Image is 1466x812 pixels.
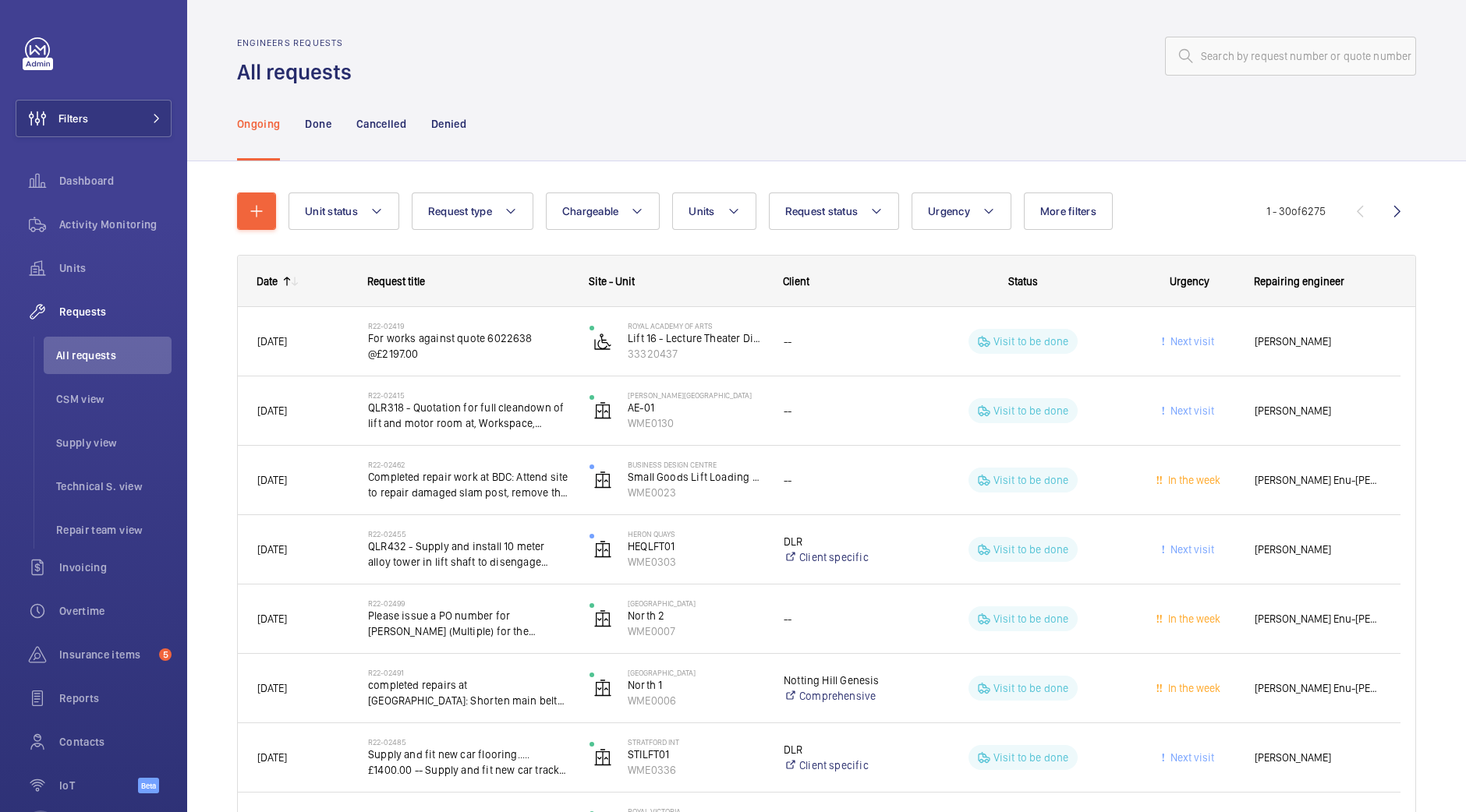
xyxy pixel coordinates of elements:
[1255,333,1381,351] span: [PERSON_NAME]
[785,205,859,217] span: Request status
[783,275,809,288] span: Client
[59,603,172,619] span: Overtime
[1291,205,1301,217] span: of
[59,647,153,662] span: Insurance items
[784,402,902,420] div: --
[1165,682,1220,694] span: In the week
[368,529,569,538] h2: R22-02455
[628,693,763,708] p: WME0006
[993,403,1069,418] p: Visit to be done
[689,205,714,217] span: Units
[628,598,763,608] p: [GEOGRAPHIC_DATA]
[628,668,763,677] p: [GEOGRAPHIC_DATA]
[593,471,612,489] img: elevator.svg
[593,332,612,351] img: platform_lift.svg
[257,543,287,556] span: [DATE]
[257,682,287,694] span: [DATE]
[672,192,756,230] button: Units
[593,540,612,559] img: elevator.svg
[1167,751,1214,764] span: Next visit
[1255,541,1381,559] span: [PERSON_NAME]
[1170,275,1209,288] span: Urgency
[546,192,660,230] button: Chargeable
[784,742,902,757] p: DLR
[56,478,172,494] span: Technical S. view
[628,460,763,469] p: Business Design Centre
[784,688,902,704] a: Comprehensive
[993,611,1069,627] p: Visit to be done
[1008,275,1038,288] span: Status
[1254,275,1344,288] span: Repairing engineer
[769,192,900,230] button: Request status
[367,275,425,288] span: Request title
[58,111,88,126] span: Filters
[993,472,1069,488] p: Visit to be done
[628,677,763,693] p: North 1
[368,469,569,500] span: Completed repair work at BDC: Attend site to repair damaged slam post, remove the damaged panel, ...
[305,205,358,217] span: Unit status
[356,116,406,132] p: Cancelled
[59,260,172,276] span: Units
[59,173,172,189] span: Dashboard
[237,116,280,132] p: Ongoing
[305,116,331,132] p: Done
[628,346,763,362] p: 33320437
[784,673,902,688] p: Notting Hill Genesis
[1255,402,1381,420] span: [PERSON_NAME]
[1266,206,1326,217] span: 1 - 30 6275
[628,529,763,538] p: Heron Quays
[628,737,763,747] p: Stratford int
[628,623,763,639] p: WME0007
[1167,335,1214,348] span: Next visit
[368,330,569,362] span: For works against quote 6022638 @£2197.00
[59,304,172,320] span: Requests
[257,335,287,348] span: [DATE]
[1165,37,1416,76] input: Search by request number or quote number
[59,217,172,232] span: Activity Monitoring
[368,400,569,431] span: QLR318 - Quotation for full cleandown of lift and motor room at, Workspace, [PERSON_NAME][GEOGRAP...
[16,100,172,137] button: Filters
[368,321,569,330] h2: R22-02419
[412,192,533,230] button: Request type
[628,762,763,778] p: WME0336
[59,734,172,750] span: Contacts
[628,485,763,500] p: WME0023
[257,474,287,486] span: [DATE]
[784,757,902,773] a: Client specific
[593,609,612,628] img: elevator.svg
[628,330,763,346] p: Lift 16 - Lecture Theater Disabled Lift ([PERSON_NAME]) ([GEOGRAPHIC_DATA] )
[138,778,159,793] span: Beta
[784,333,902,351] div: --
[237,37,361,48] h2: Engineers requests
[589,275,635,288] span: Site - Unit
[368,390,569,400] h2: R22-02415
[257,404,287,417] span: [DATE]
[1255,749,1381,767] span: [PERSON_NAME]
[368,598,569,608] h2: R22-02499
[56,348,172,363] span: All requests
[993,542,1069,557] p: Visit to be done
[784,534,902,549] p: DLR
[428,205,492,217] span: Request type
[912,192,1011,230] button: Urgency
[368,677,569,708] span: completed repairs at [GEOGRAPHIC_DATA]: Shorten main belts North Lift 1. Total sum £350.00 exclus...
[628,469,763,485] p: Small Goods Lift Loading Bay Front
[628,400,763,415] p: AE-01
[928,205,970,217] span: Urgency
[1255,471,1381,489] span: [PERSON_NAME] Enu-[PERSON_NAME]
[59,560,172,575] span: Invoicing
[628,415,763,431] p: WME0130
[593,401,612,420] img: elevator.svg
[368,668,569,677] h2: R22-02491
[562,205,619,217] span: Chargeable
[628,538,763,554] p: HEQLFT01
[56,522,172,538] span: Repair team view
[257,613,287,625] span: [DATE]
[628,321,763,330] p: royal academy of arts
[1255,680,1381,697] span: [PERSON_NAME] Enu-[PERSON_NAME]
[237,58,361,86] h1: All requests
[257,275,278,288] div: Date
[1165,474,1220,486] span: In the week
[159,648,172,661] span: 5
[628,554,763,570] p: WME0303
